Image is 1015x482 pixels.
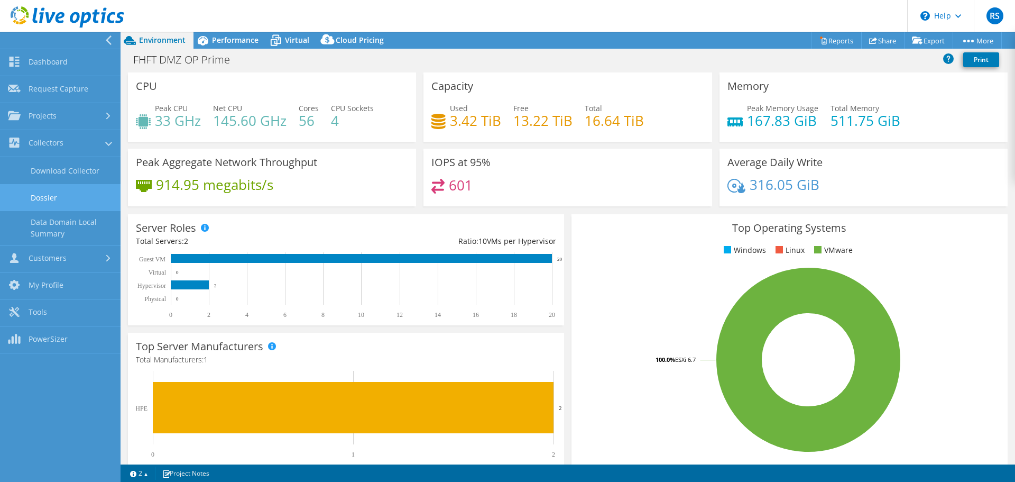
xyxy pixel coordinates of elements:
a: Export [904,32,953,49]
span: RS [986,7,1003,24]
text: 4 [245,311,248,319]
li: Linux [773,244,805,256]
h1: FHFT DMZ OP Prime [128,54,246,66]
h4: 13.22 TiB [513,115,573,126]
span: Environment [139,35,186,45]
span: Total [585,103,602,113]
text: 6 [283,311,287,319]
text: Guest VM [139,256,165,263]
h3: Server Roles [136,222,196,234]
span: Net CPU [213,103,242,113]
text: 2 [559,405,562,411]
tspan: ESXi 6.7 [675,356,696,363]
text: 20 [549,311,555,319]
span: Total Memory [831,103,879,113]
text: 0 [169,311,172,319]
h4: Total Manufacturers: [136,354,556,366]
text: 14 [435,311,441,319]
span: Cloud Pricing [336,35,384,45]
h4: 601 [449,179,473,191]
text: Virtual [149,269,167,276]
tspan: 100.0% [656,356,675,363]
text: 0 [151,451,154,458]
h3: Peak Aggregate Network Throughput [136,157,317,168]
a: 2 [123,467,155,480]
a: More [953,32,1002,49]
span: 1 [204,354,208,365]
span: 10 [478,236,487,246]
text: HPE [135,405,147,412]
a: Project Notes [155,467,217,480]
text: 2 [207,311,210,319]
h4: 145.60 GHz [213,115,287,126]
text: Physical [144,295,166,303]
h4: 56 [299,115,319,126]
text: 20 [557,257,562,262]
text: 0 [176,270,179,275]
h4: 33 GHz [155,115,201,126]
h3: IOPS at 95% [431,157,491,168]
h3: CPU [136,80,157,92]
span: Peak Memory Usage [747,103,818,113]
h3: Top Operating Systems [579,222,1000,234]
span: 2 [184,236,188,246]
text: 18 [511,311,517,319]
span: Cores [299,103,319,113]
span: CPU Sockets [331,103,374,113]
li: Windows [721,244,766,256]
span: Peak CPU [155,103,188,113]
div: Ratio: VMs per Hypervisor [346,235,556,247]
text: 0 [176,296,179,302]
span: Used [450,103,468,113]
h3: Memory [727,80,769,92]
div: Total Servers: [136,235,346,247]
h4: 4 [331,115,374,126]
li: VMware [811,244,853,256]
a: Print [963,52,999,67]
svg: \n [920,11,930,21]
text: 2 [552,451,555,458]
h3: Capacity [431,80,473,92]
span: Virtual [285,35,309,45]
span: Free [513,103,529,113]
text: Hypervisor [137,282,166,289]
h4: 3.42 TiB [450,115,501,126]
h4: 316.05 GiB [750,179,819,190]
text: 8 [321,311,325,319]
text: 16 [473,311,479,319]
span: Performance [212,35,259,45]
text: 2 [214,283,217,288]
h4: 914.95 megabits/s [156,179,273,190]
text: 12 [396,311,403,319]
text: 10 [358,311,364,319]
a: Reports [811,32,862,49]
h4: 16.64 TiB [585,115,644,126]
h3: Average Daily Write [727,157,823,168]
text: 1 [352,451,355,458]
a: Share [861,32,905,49]
h4: 511.75 GiB [831,115,900,126]
h4: 167.83 GiB [747,115,818,126]
h3: Top Server Manufacturers [136,341,263,352]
